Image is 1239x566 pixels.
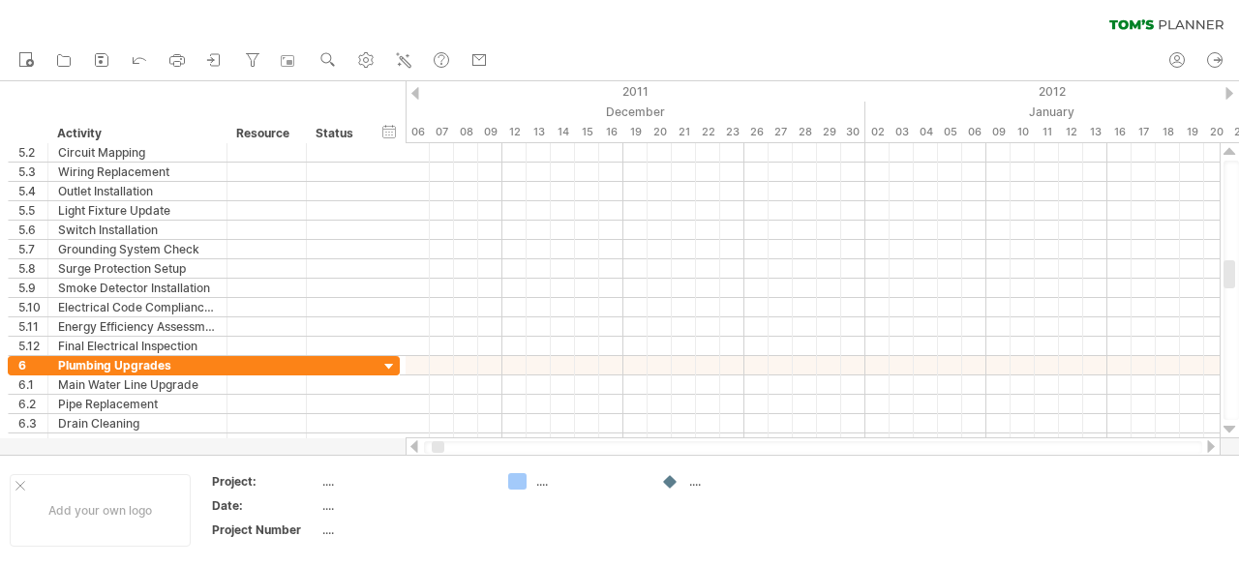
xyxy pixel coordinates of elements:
[18,240,47,258] div: 5.7
[58,221,217,239] div: Switch Installation
[478,122,502,142] div: Friday, 9 December 2011
[18,414,47,432] div: 6.3
[18,182,47,200] div: 5.4
[322,497,485,514] div: ....
[648,122,672,142] div: Tuesday, 20 December 2011
[58,414,217,432] div: Drain Cleaning
[18,163,47,181] div: 5.3
[689,473,795,490] div: ....
[696,122,720,142] div: Thursday, 22 December 2011
[454,122,478,142] div: Thursday, 8 December 2011
[1156,122,1180,142] div: Wednesday, 18 January 2012
[58,240,217,258] div: Grounding System Check
[1204,122,1228,142] div: Friday, 20 January 2012
[58,395,217,413] div: Pipe Replacement
[57,124,216,143] div: Activity
[212,497,318,514] div: Date:
[1107,122,1132,142] div: Monday, 16 January 2012
[58,337,217,355] div: Final Electrical Inspection
[938,122,962,142] div: Thursday, 5 January 2012
[18,298,47,316] div: 5.10
[58,279,217,297] div: Smoke Detector Installation
[18,375,47,394] div: 6.1
[18,259,47,278] div: 5.8
[551,122,575,142] div: Wednesday, 14 December 2011
[58,201,217,220] div: Light Fixture Update
[817,122,841,142] div: Thursday, 29 December 2011
[18,221,47,239] div: 5.6
[58,317,217,336] div: Energy Efficiency Assessment
[58,375,217,394] div: Main Water Line Upgrade
[623,122,648,142] div: Monday, 19 December 2011
[333,102,865,122] div: December 2011
[986,122,1011,142] div: Monday, 9 January 2012
[58,356,217,374] div: Plumbing Upgrades
[212,473,318,490] div: Project:
[18,356,47,374] div: 6
[536,473,642,490] div: ....
[890,122,914,142] div: Tuesday, 3 January 2012
[1011,122,1035,142] div: Tuesday, 10 January 2012
[58,182,217,200] div: Outlet Installation
[212,521,318,538] div: Project Number
[793,122,817,142] div: Wednesday, 28 December 2011
[58,433,217,452] div: Faucet Installation
[1132,122,1156,142] div: Tuesday, 17 January 2012
[316,124,358,143] div: Status
[962,122,986,142] div: Friday, 6 January 2012
[18,337,47,355] div: 5.12
[744,122,769,142] div: Monday, 26 December 2011
[322,473,485,490] div: ....
[18,143,47,162] div: 5.2
[527,122,551,142] div: Tuesday, 13 December 2011
[18,395,47,413] div: 6.2
[575,122,599,142] div: Thursday, 15 December 2011
[18,317,47,336] div: 5.11
[1083,122,1107,142] div: Friday, 13 January 2012
[406,122,430,142] div: Tuesday, 6 December 2011
[58,163,217,181] div: Wiring Replacement
[502,122,527,142] div: Monday, 12 December 2011
[430,122,454,142] div: Wednesday, 7 December 2011
[914,122,938,142] div: Wednesday, 4 January 2012
[1035,122,1059,142] div: Wednesday, 11 January 2012
[599,122,623,142] div: Friday, 16 December 2011
[322,521,485,538] div: ....
[58,259,217,278] div: Surge Protection Setup
[58,298,217,316] div: Electrical Code Compliance Check
[18,433,47,452] div: 6.4
[672,122,696,142] div: Wednesday, 21 December 2011
[236,124,295,143] div: Resource
[58,143,217,162] div: Circuit Mapping
[720,122,744,142] div: Friday, 23 December 2011
[841,122,865,142] div: Friday, 30 December 2011
[1180,122,1204,142] div: Thursday, 19 January 2012
[10,474,191,547] div: Add your own logo
[1059,122,1083,142] div: Thursday, 12 January 2012
[865,122,890,142] div: Monday, 2 January 2012
[18,201,47,220] div: 5.5
[18,279,47,297] div: 5.9
[769,122,793,142] div: Tuesday, 27 December 2011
